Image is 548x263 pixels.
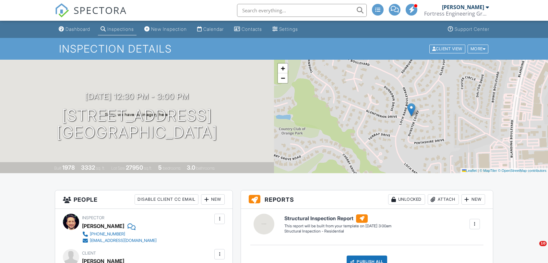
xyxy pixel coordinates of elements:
[424,10,489,17] div: Fortress Engineering Group LLC
[429,44,465,53] div: Client View
[480,169,497,173] a: © MapTiler
[135,194,198,205] div: Disable Client CC Email
[462,169,477,173] a: Leaflet
[56,23,93,35] a: Dashboard
[66,26,90,32] div: Dashboard
[151,26,187,32] div: New Inspection
[55,3,69,18] img: The Best Home Inspection Software - Spectora
[203,26,224,32] div: Calendar
[428,194,459,205] div: Attach
[498,169,546,173] a: © OpenStreetMap contributors
[85,92,189,101] h3: [DATE] 12:30 pm - 3:00 pm
[281,64,285,72] span: +
[461,194,485,205] div: New
[279,26,298,32] div: Settings
[201,194,225,205] div: New
[468,44,489,53] div: More
[90,238,157,243] div: [EMAIL_ADDRESS][DOMAIN_NAME]
[445,23,492,35] a: Support Center
[57,107,218,141] h1: [STREET_ADDRESS] [GEOGRAPHIC_DATA]
[82,231,157,237] a: [PHONE_NUMBER]
[284,214,391,223] h6: Structural Inspection Report
[142,23,189,35] a: New Inspection
[107,26,134,32] div: Inspections
[111,166,125,171] span: Lot Size
[187,164,195,171] div: 3.0
[237,4,367,17] input: Search everything...
[232,23,265,35] a: Contacts
[442,4,484,10] div: [PERSON_NAME]
[98,23,137,35] a: Inspections
[284,223,391,229] div: This report will be built from your template on [DATE] 3:00am
[96,166,105,171] span: sq. ft.
[278,73,288,83] a: Zoom out
[526,241,542,257] iframe: Intercom live chat
[59,43,489,54] h1: Inspection Details
[270,23,301,35] a: Settings
[54,166,61,171] span: Built
[278,64,288,73] a: Zoom in
[455,26,489,32] div: Support Center
[196,166,215,171] span: bathrooms
[429,46,467,51] a: Client View
[281,74,285,82] span: −
[81,164,95,171] div: 3332
[407,103,415,116] img: Marker
[284,229,391,234] div: Structural Inspection - Residential
[82,237,157,244] a: [EMAIL_ADDRESS][DOMAIN_NAME]
[539,241,547,246] span: 10
[82,251,96,256] span: Client
[90,232,125,237] div: [PHONE_NUMBER]
[163,166,181,171] span: bedrooms
[62,164,75,171] div: 1978
[241,190,493,209] h3: Reports
[144,166,152,171] span: sq.ft.
[126,164,143,171] div: 27950
[55,190,232,209] h3: People
[242,26,262,32] div: Contacts
[82,221,124,231] div: [PERSON_NAME]
[82,215,104,220] span: Inspector
[478,169,479,173] span: |
[74,3,127,17] span: SPECTORA
[195,23,226,35] a: Calendar
[55,9,127,22] a: SPECTORA
[158,164,162,171] div: 5
[388,194,425,205] div: Unlocked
